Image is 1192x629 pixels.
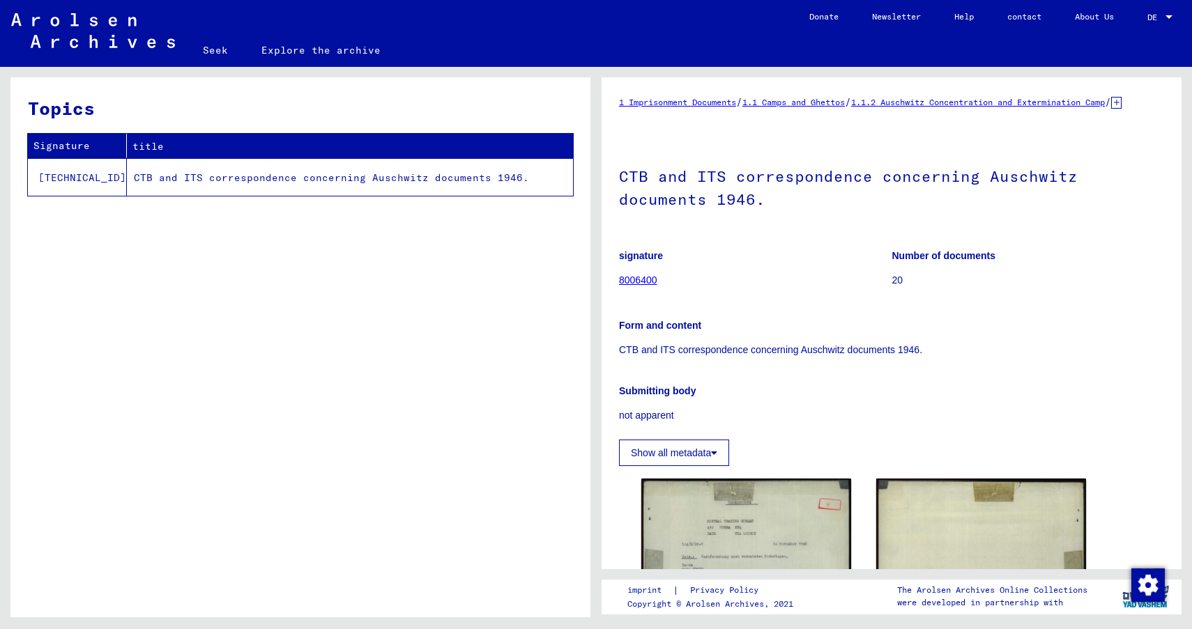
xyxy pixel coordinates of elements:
[627,584,662,595] font: imprint
[1131,568,1165,602] img: Change consent
[845,95,851,108] font: /
[809,11,839,22] font: Donate
[261,44,381,56] font: Explore the archive
[1105,95,1111,108] font: /
[631,447,711,458] font: Show all metadata
[619,97,736,107] a: 1 Imprisonment Documents
[619,440,729,466] button: Show all metadata
[619,274,657,286] a: 8006400
[33,139,90,152] font: Signature
[245,33,397,67] a: Explore the archive
[134,171,529,184] font: CTB and ITS correspondence concerning Auschwitz documents 1946.
[736,95,742,108] font: /
[1147,12,1157,22] font: DE
[872,11,921,22] font: Newsletter
[742,97,845,107] a: 1.1 Camps and Ghettos
[186,33,245,67] a: Seek
[627,583,673,598] a: imprint
[690,584,758,595] font: Privacy Policy
[1007,11,1041,22] font: contact
[897,597,1063,607] font: were developed in partnership with
[897,584,1087,595] font: The Arolsen Archives Online Collections
[851,97,1105,107] a: 1.1.2 Auschwitz Concentration and Extermination Camp
[38,171,126,184] font: [TECHNICAL_ID]
[203,44,228,56] font: Seek
[673,584,679,596] font: |
[954,11,974,22] font: Help
[132,140,164,153] font: title
[11,13,175,48] img: Arolsen_neg.svg
[892,250,996,261] font: Number of documents
[679,583,775,598] a: Privacy Policy
[1075,11,1114,22] font: About Us
[619,410,674,421] font: not apparent
[28,97,95,120] font: Topics
[619,344,922,355] font: CTB and ITS correspondence concerning Auschwitz documents 1946.
[1120,579,1172,614] img: yv_logo.png
[619,320,701,331] font: Form and content
[619,385,696,396] font: Submitting body
[619,250,663,261] font: signature
[892,274,903,286] font: 20
[627,598,793,609] font: Copyright © Arolsen Archives, 2021
[619,166,1078,209] font: CTB and ITS correspondence concerning Auschwitz documents 1946.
